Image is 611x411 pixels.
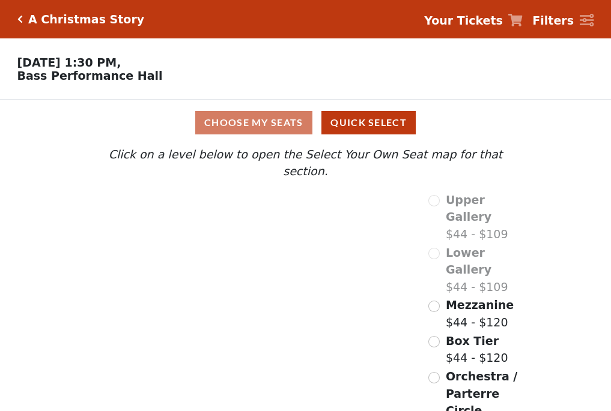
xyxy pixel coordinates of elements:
[153,224,296,269] path: Lower Gallery - Seats Available: 0
[17,15,23,23] a: Click here to go back to filters
[321,111,416,134] button: Quick Select
[446,246,491,277] span: Lower Gallery
[446,332,508,367] label: $44 - $120
[424,14,503,27] strong: Your Tickets
[446,191,526,243] label: $44 - $109
[446,296,514,331] label: $44 - $120
[446,298,514,311] span: Mezzanine
[424,12,523,29] a: Your Tickets
[446,193,491,224] span: Upper Gallery
[143,197,278,230] path: Upper Gallery - Seats Available: 0
[532,12,594,29] a: Filters
[446,334,499,347] span: Box Tier
[28,13,144,26] h5: A Christmas Story
[532,14,574,27] strong: Filters
[446,244,526,296] label: $44 - $109
[85,146,526,180] p: Click on a level below to open the Select Your Own Seat map for that section.
[217,309,354,391] path: Orchestra / Parterre Circle - Seats Available: 131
